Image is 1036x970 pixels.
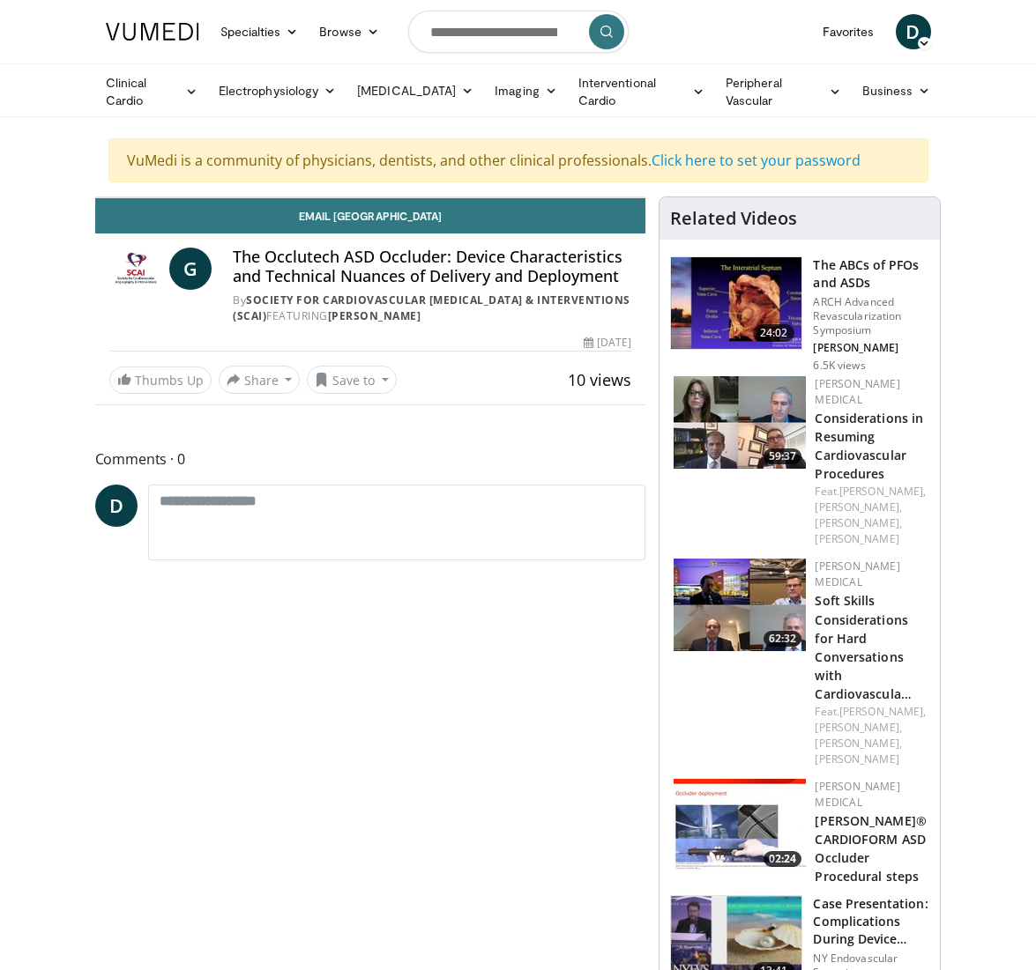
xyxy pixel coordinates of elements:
div: VuMedi is a community of physicians, dentists, and other clinical professionals. [108,138,928,182]
a: Email [GEOGRAPHIC_DATA] [95,198,646,233]
a: [PERSON_NAME] [328,308,421,323]
a: [PERSON_NAME], [839,704,926,719]
a: 59:37 [674,376,806,469]
span: 10 views [568,369,631,390]
a: [PERSON_NAME] [815,752,898,766]
a: [PERSON_NAME], [815,500,901,515]
a: [MEDICAL_DATA] [347,73,484,108]
div: By FEATURING [233,292,631,324]
a: Clinical Cardio [95,74,208,109]
a: [PERSON_NAME], [815,720,901,735]
a: Browse [309,14,390,49]
h3: Case Presentation: Complications During Device Retrieval [813,895,929,948]
a: Business [852,73,942,108]
a: [PERSON_NAME] [815,531,898,546]
div: Feat. [815,704,926,767]
span: Comments 0 [95,448,646,470]
a: D [896,14,931,49]
h4: Related Videos [670,208,797,229]
img: VuMedi Logo [106,23,199,41]
a: [PERSON_NAME] Medical [815,376,899,407]
input: Search topics, interventions [408,11,629,53]
h4: The Occlutech ASD Occluder: Device Characteristics and Technical Nuances of Delivery and Deployment [233,248,631,285]
img: e2c830be-3a53-4107-8000-560c79d4122f.150x105_q85_crop-smart_upscale.jpg [674,376,806,469]
span: 02:24 [764,851,801,867]
a: G [169,248,212,290]
a: [PERSON_NAME] Medical [815,559,899,589]
a: [PERSON_NAME], [839,484,926,499]
img: 52186a79-a81b-4bb1-bc60-faeab361462b.150x105_q85_crop-smart_upscale.jpg [674,559,806,651]
a: [PERSON_NAME]® CARDIOFORM ASD Occluder Procedural steps [815,812,926,885]
p: [PERSON_NAME] [813,341,929,355]
a: Thumbs Up [109,367,212,394]
span: 24:02 [753,324,795,342]
button: Save to [307,366,397,394]
a: [PERSON_NAME] Medical [815,779,899,810]
a: Click here to set your password [652,151,861,170]
a: 24:02 The ABCs of PFOs and ASDs ARCH Advanced Revascularization Symposium [PERSON_NAME] 6.5K views [670,256,929,373]
button: Share [219,366,301,394]
a: Soft Skills Considerations for Hard Conversations with Cardiovascula… [815,592,911,702]
p: ARCH Advanced Revascularization Symposium [813,295,929,337]
p: 6.5K views [813,359,865,373]
img: Society for Cardiovascular Angiography & Interventions (SCAI) [109,248,163,290]
a: 62:32 [674,559,806,651]
img: 3d2602c2-0fbf-4640-a4d7-b9bb9a5781b8.150x105_q85_crop-smart_upscale.jpg [671,257,801,349]
a: Considerations in Resuming Cardiovascular Procedures [815,410,923,482]
a: D [95,485,138,527]
a: Favorites [812,14,885,49]
a: Interventional Cardio [568,74,715,109]
a: Imaging [484,73,568,108]
div: [DATE] [584,335,631,351]
a: Society for Cardiovascular [MEDICAL_DATA] & Interventions (SCAI) [233,292,630,323]
a: Peripheral Vascular [715,74,852,109]
h3: The ABCs of PFOs and ASDs [813,256,929,292]
span: 62:32 [764,631,801,647]
a: 02:24 [674,779,806,871]
span: 59:37 [764,448,801,464]
a: Specialties [210,14,309,49]
a: [PERSON_NAME], [815,515,901,530]
a: Electrophysiology [208,73,347,108]
img: ee1847a7-fc98-48a6-b7e5-8d1a1fa1195e.150x105_q85_crop-smart_upscale.jpg [674,779,806,871]
div: Feat. [815,484,926,547]
a: [PERSON_NAME], [815,736,901,751]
